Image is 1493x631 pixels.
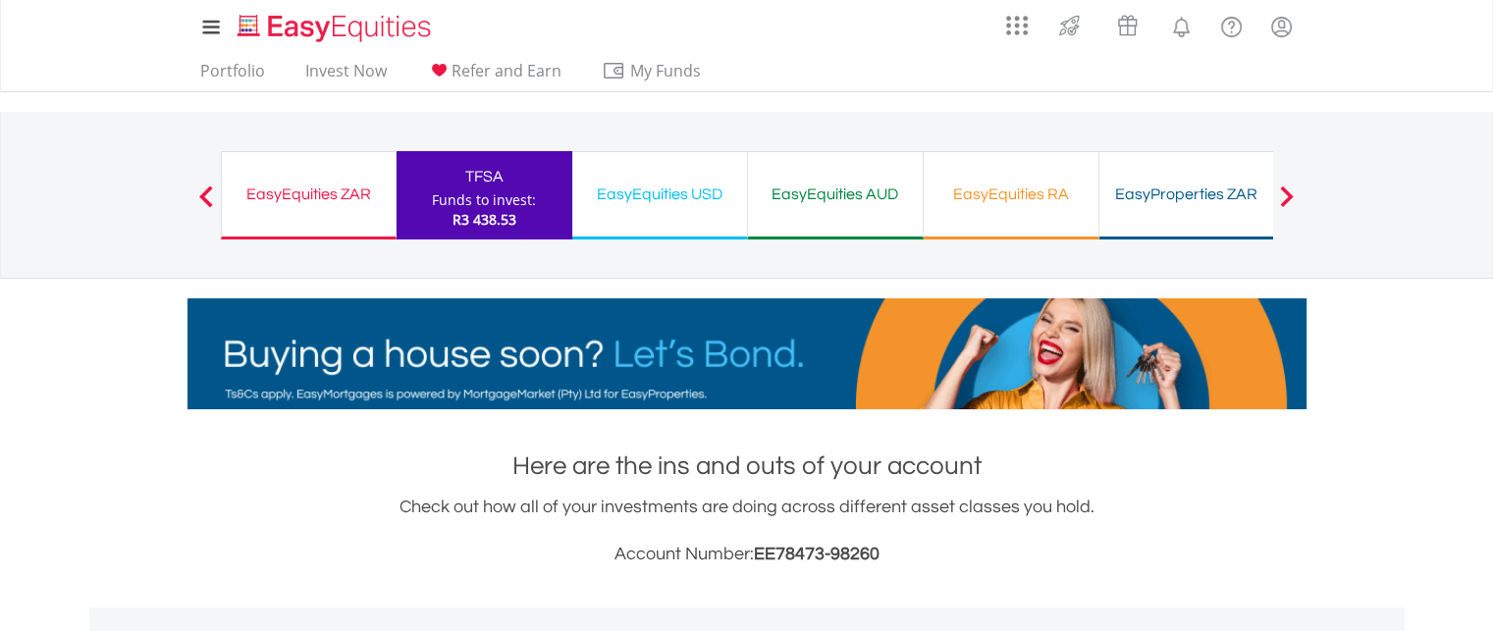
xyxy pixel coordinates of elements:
div: EasyEquities ZAR [234,181,384,208]
div: EasyEquities RA [935,181,1087,208]
button: Previous [187,195,226,215]
span: My Funds [602,58,730,83]
a: My Profile [1256,5,1306,48]
div: EasyProperties ZAR [1111,181,1262,208]
h3: Account Number: [187,541,1306,568]
a: Home page [230,5,439,44]
div: TFSA [408,163,560,190]
span: R3 438.53 [453,210,516,229]
img: EasyMortage Promotion Banner [187,298,1306,409]
img: EasyEquities_Logo.png [234,12,439,44]
img: vouchers-v2.svg [1111,10,1144,41]
button: Next [1267,195,1306,215]
img: grid-menu-icon.svg [1006,15,1028,36]
a: FAQ's and Support [1206,5,1256,44]
a: Notifications [1156,5,1206,44]
a: Portfolio [192,61,273,91]
div: EasyEquities USD [584,181,735,208]
img: thrive-v2.svg [1053,10,1086,41]
div: EasyEquities AUD [760,181,911,208]
a: Vouchers [1098,5,1156,41]
a: Invest Now [297,61,395,91]
a: AppsGrid [993,5,1040,36]
span: EE78473-98260 [754,545,880,563]
a: Refer and Earn [419,61,569,91]
div: Funds to invest: [432,190,536,210]
span: Refer and Earn [452,60,561,81]
div: Check out how all of your investments are doing across different asset classes you hold. [187,494,1306,568]
h1: Here are the ins and outs of your account [187,448,1306,484]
